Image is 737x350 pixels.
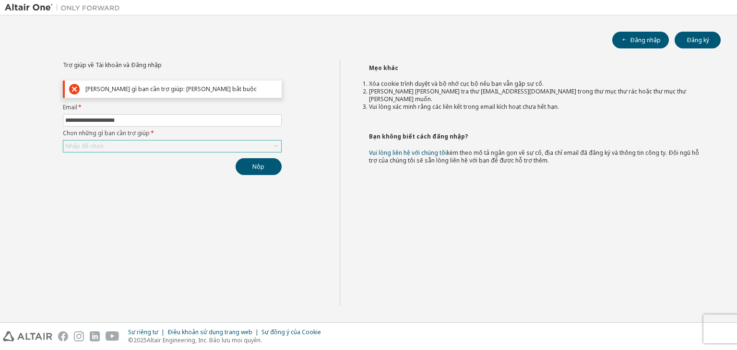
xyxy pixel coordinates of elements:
[369,87,686,103] font: [PERSON_NAME] [PERSON_NAME] tra thư [EMAIL_ADDRESS][DOMAIN_NAME] trong thư mục thư rác hoặc thư m...
[128,328,158,336] font: Sự riêng tư
[5,3,125,12] img: Altair One
[167,328,252,336] font: Điều khoản sử dụng trang web
[63,129,150,137] font: Chọn những gì bạn cần trợ giúp
[90,331,100,341] img: linkedin.svg
[369,149,699,164] font: kèm theo mô tả ngắn gọn về sự cố, địa chỉ email đã đăng ký và thông tin công ty. Đội ngũ hỗ trợ c...
[252,163,264,171] font: Nộp
[612,32,669,48] button: Đăng nhập
[236,158,282,175] button: Nộp
[369,103,559,111] font: Vui lòng xác minh rằng các liên kết trong email kích hoạt chưa hết hạn.
[74,331,84,341] img: instagram.svg
[133,336,147,344] font: 2025
[630,36,661,44] font: Đăng nhập
[369,80,544,88] font: Xóa cookie trình duyệt và bộ nhớ cục bộ nếu bạn vẫn gặp sự cố.
[675,32,721,48] button: Đăng ký
[85,85,257,93] font: [PERSON_NAME] gì bạn cần trợ giúp: [PERSON_NAME] bắt buộc
[687,36,709,44] font: Đăng ký
[369,149,447,157] a: Vui lòng liên hệ với chúng tôi
[262,328,321,336] font: Sự đồng ý của Cookie
[3,331,52,341] img: altair_logo.svg
[147,336,262,344] font: Altair Engineering, Inc. Bảo lưu mọi quyền.
[369,132,468,140] font: Bạn không biết cách đăng nhập?
[63,61,162,69] font: Trợ giúp về Tài khoản và Đăng nhập
[58,331,68,341] img: facebook.svg
[63,103,77,111] font: Email
[65,142,104,150] font: Nhấp để chọn
[128,336,133,344] font: ©
[106,331,119,341] img: youtube.svg
[63,140,281,152] div: Nhấp để chọn
[369,64,398,72] font: Mẹo khác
